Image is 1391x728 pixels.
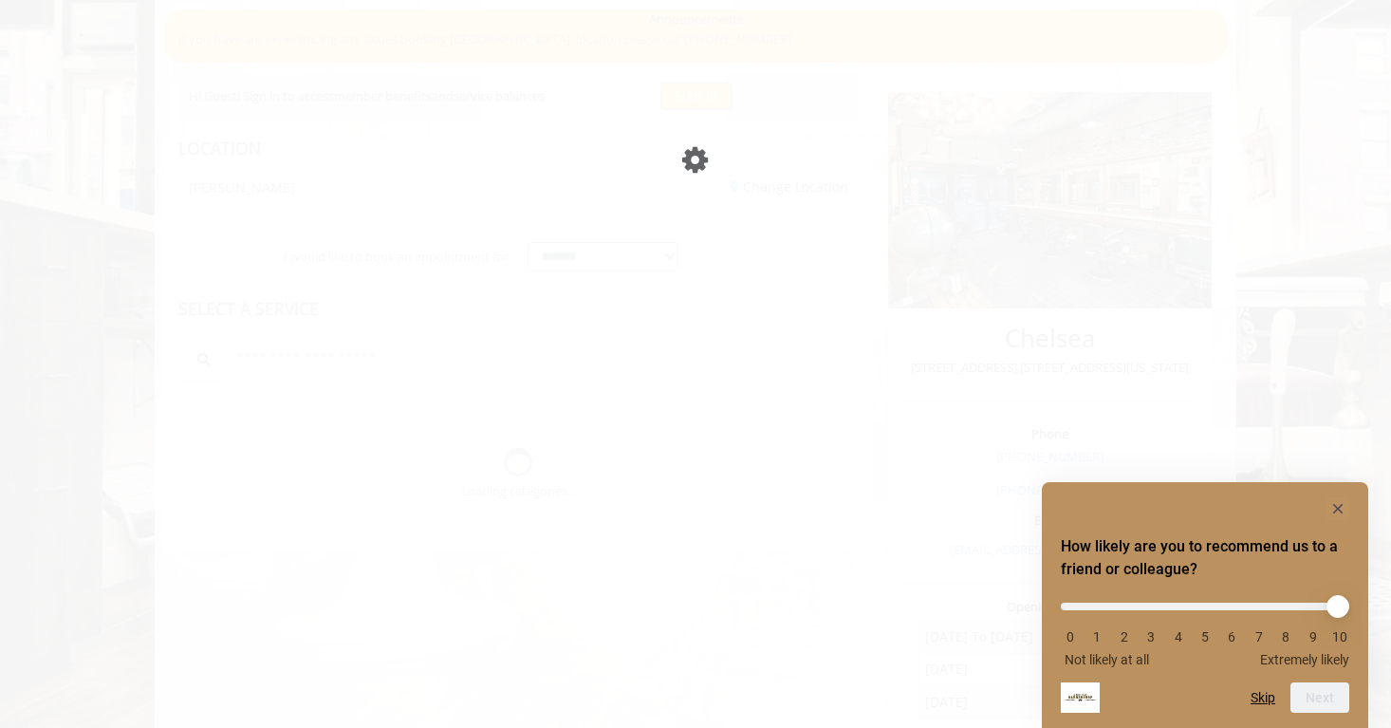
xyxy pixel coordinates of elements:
h2: How likely are you to recommend us to a friend or colleague? Select an option from 0 to 10, with ... [1061,535,1349,581]
li: 4 [1169,629,1188,644]
li: 1 [1087,629,1106,644]
li: 5 [1196,629,1215,644]
div: How likely are you to recommend us to a friend or colleague? Select an option from 0 to 10, with ... [1061,588,1349,667]
li: 0 [1061,629,1080,644]
div: How likely are you to recommend us to a friend or colleague? Select an option from 0 to 10, with ... [1061,497,1349,713]
button: Next question [1290,682,1349,713]
li: 3 [1141,629,1160,644]
button: Hide survey [1326,497,1349,520]
li: 9 [1304,629,1323,644]
span: Extremely likely [1260,652,1349,667]
li: 7 [1250,629,1269,644]
span: Not likely at all [1065,652,1149,667]
li: 8 [1276,629,1295,644]
li: 10 [1330,629,1349,644]
li: 2 [1115,629,1134,644]
button: Skip [1251,690,1275,705]
li: 6 [1222,629,1241,644]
